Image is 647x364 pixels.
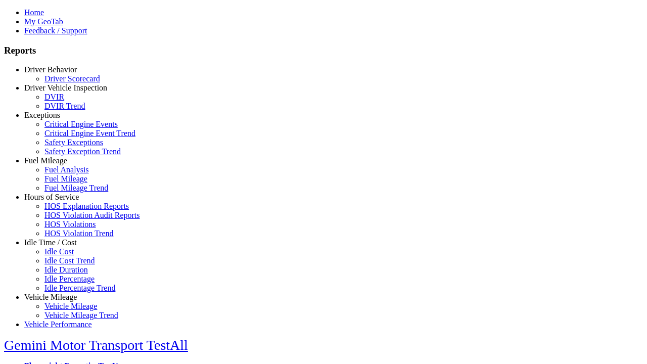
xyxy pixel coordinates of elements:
[4,337,188,353] a: Gemini Motor Transport TestAll
[44,202,129,210] a: HOS Explanation Reports
[24,111,60,119] a: Exceptions
[24,293,77,301] a: Vehicle Mileage
[24,238,77,247] a: Idle Time / Cost
[24,65,77,74] a: Driver Behavior
[44,302,97,310] a: Vehicle Mileage
[24,8,44,17] a: Home
[44,211,140,219] a: HOS Violation Audit Reports
[44,174,87,183] a: Fuel Mileage
[44,184,108,192] a: Fuel Mileage Trend
[44,284,115,292] a: Idle Percentage Trend
[44,220,96,229] a: HOS Violations
[24,320,92,329] a: Vehicle Performance
[44,275,95,283] a: Idle Percentage
[24,156,67,165] a: Fuel Mileage
[24,193,79,201] a: Hours of Service
[44,93,64,101] a: DVIR
[44,138,103,147] a: Safety Exceptions
[4,45,643,56] h3: Reports
[24,83,107,92] a: Driver Vehicle Inspection
[44,147,121,156] a: Safety Exception Trend
[44,247,74,256] a: Idle Cost
[24,26,87,35] a: Feedback / Support
[44,74,100,83] a: Driver Scorecard
[44,120,118,128] a: Critical Engine Events
[44,229,114,238] a: HOS Violation Trend
[44,311,118,320] a: Vehicle Mileage Trend
[24,17,63,26] a: My GeoTab
[44,256,95,265] a: Idle Cost Trend
[44,129,135,138] a: Critical Engine Event Trend
[44,102,85,110] a: DVIR Trend
[44,165,89,174] a: Fuel Analysis
[44,265,88,274] a: Idle Duration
